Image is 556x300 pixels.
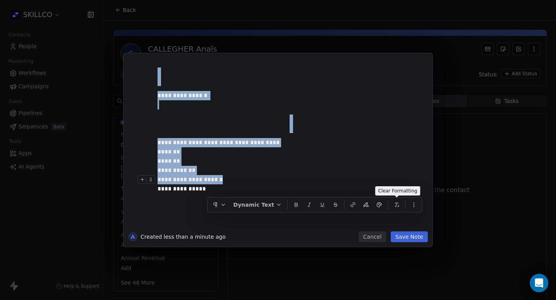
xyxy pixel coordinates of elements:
span: Created less than a minute ago [141,233,226,241]
span: A [128,232,137,241]
button: Save Note [391,231,428,242]
button: Cancel [359,231,386,242]
span: Clear Formatting [378,188,417,194]
button: Dynamic Text [230,199,285,211]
